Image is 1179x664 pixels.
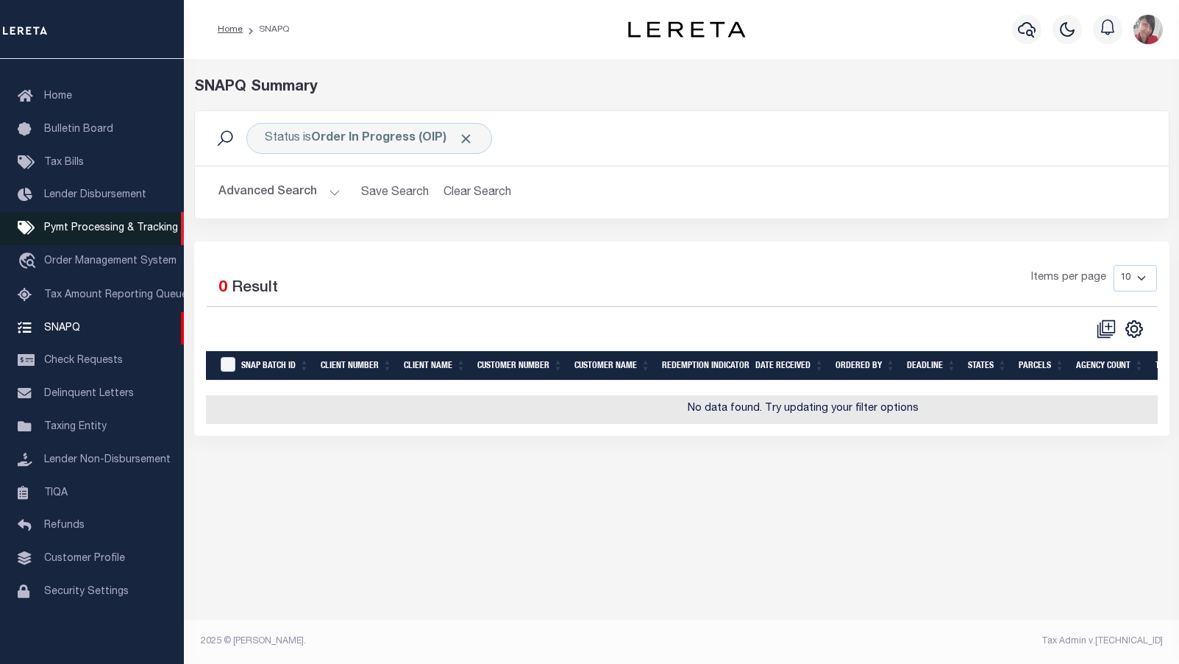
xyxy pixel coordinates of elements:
[398,351,471,381] th: Client Name: activate to sort column ascending
[190,635,682,648] div: 2025 © [PERSON_NAME].
[693,635,1163,648] div: Tax Admin v.[TECHNICAL_ID]
[44,290,188,300] span: Tax Amount Reporting Queue
[471,351,569,381] th: Customer Number: activate to sort column ascending
[438,178,518,207] button: Clear Search
[44,455,171,465] span: Lender Non-Disbursement
[44,587,129,597] span: Security Settings
[1070,351,1150,381] th: Agency Count: activate to sort column ascending
[218,280,227,296] span: 0
[44,487,68,498] span: TIQA
[44,554,125,564] span: Customer Profile
[44,256,177,266] span: Order Management System
[44,356,123,366] span: Check Requests
[962,351,1013,381] th: States: activate to sort column ascending
[1031,270,1106,286] span: Items per page
[44,223,178,233] span: Pymt Processing & Tracking
[235,351,315,381] th: SNAP BATCH ID: activate to sort column ascending
[218,178,341,207] button: Advanced Search
[44,124,113,135] span: Bulletin Board
[656,351,749,381] th: Redemption Indicator
[569,351,656,381] th: Customer Name: activate to sort column ascending
[44,158,84,168] span: Tax Bills
[212,351,236,381] th: SNAPBatchId
[194,77,1169,99] div: SNAPQ Summary
[352,178,438,207] button: Save Search
[44,322,80,333] span: SNAPQ
[901,351,962,381] th: Deadline: activate to sort column ascending
[44,389,134,399] span: Delinquent Letters
[830,351,901,381] th: Ordered By: activate to sort column ascending
[44,520,85,531] span: Refunds
[311,133,474,144] b: Order In Progress (OIP)
[44,422,107,432] span: Taxing Entity
[44,91,72,102] span: Home
[246,123,492,154] div: Status is
[232,277,278,300] label: Result
[44,190,146,200] span: Lender Disbursement
[749,351,830,381] th: Date Received: activate to sort column ascending
[243,23,289,36] li: SNAPQ
[1013,351,1070,381] th: Parcels: activate to sort column ascending
[218,25,243,34] a: Home
[18,252,41,272] i: travel_explore
[628,21,746,38] img: logo-dark.svg
[458,131,474,146] span: Click to Remove
[1133,15,1163,44] button: GCole@lereta.net
[315,351,398,381] th: Client Number: activate to sort column ascending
